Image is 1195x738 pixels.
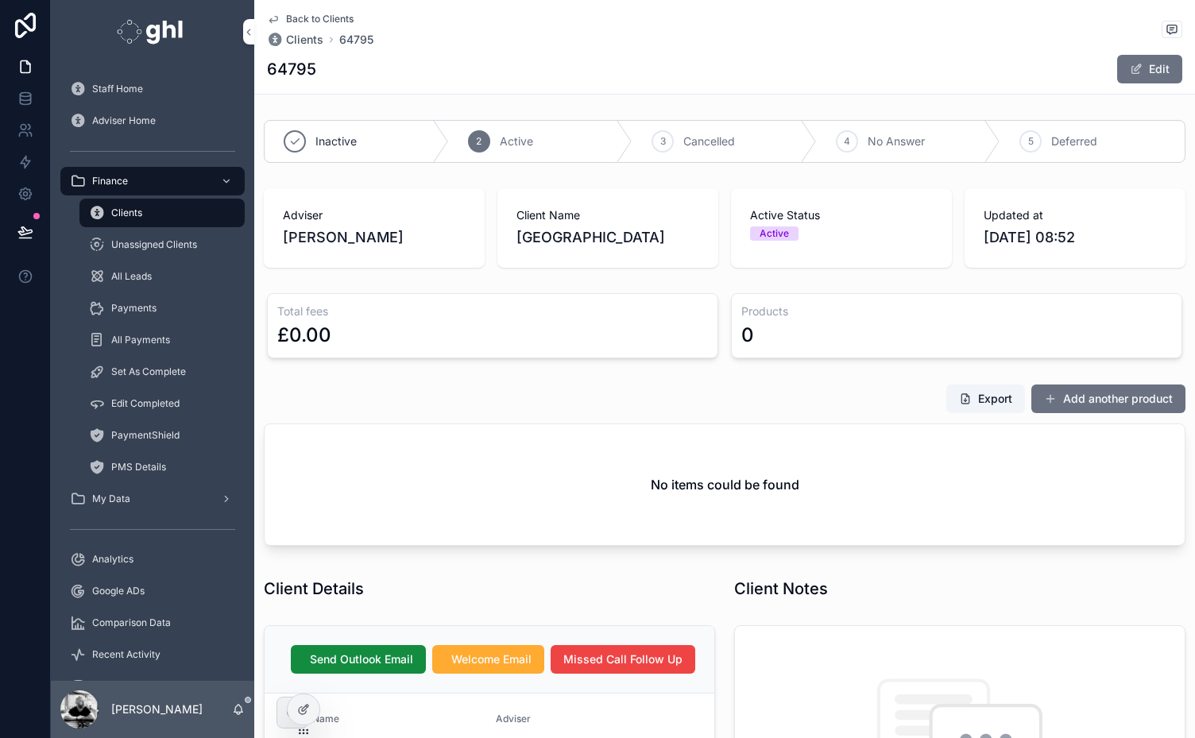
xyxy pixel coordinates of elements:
span: [DATE] 08:52 [984,226,1166,249]
p: [PERSON_NAME] [111,701,203,717]
span: Missed Call Follow Up [563,651,683,667]
a: Data Integrity [60,672,245,701]
span: Adviser [496,713,531,724]
span: Recent Activity [92,648,160,661]
span: Back to Clients [286,13,354,25]
div: 0 [741,323,754,348]
span: Updated at [984,207,1166,223]
a: Back to Clients [267,13,354,25]
button: Welcome Email [432,645,544,674]
h2: No items could be found [651,475,799,494]
span: Clients [111,207,142,219]
span: 3 [660,135,666,148]
span: PaymentShield [111,429,180,442]
span: Active [500,133,533,149]
span: Deferred [1051,133,1097,149]
span: Data Integrity [92,680,153,693]
a: Staff Home [60,75,245,103]
span: Unassigned Clients [111,238,197,251]
span: PMS Details [111,461,166,473]
a: Adviser Home [60,106,245,135]
span: 2 [476,135,481,148]
a: Analytics [60,545,245,574]
div: scrollable content [51,64,254,681]
span: Active Status [750,207,933,223]
div: Active [760,226,789,241]
span: All Payments [111,334,170,346]
h1: Client Notes [734,578,828,600]
span: 4 [844,135,850,148]
span: Cancelled [683,133,735,149]
h3: Products [741,303,1172,319]
a: Clients [267,32,323,48]
span: My Data [92,493,130,505]
a: Payments [79,294,245,323]
span: Send Outlook Email [310,651,413,667]
span: Set As Complete [111,365,186,378]
div: £0.00 [277,323,331,348]
img: App logo [117,19,188,44]
a: Finance [60,167,245,195]
span: Edit Completed [111,397,180,410]
span: Adviser [283,207,466,223]
span: Finance [92,175,128,187]
span: All Leads [111,270,152,283]
a: Recent Activity [60,640,245,669]
button: Missed Call Follow Up [551,645,695,674]
a: All Payments [79,326,245,354]
h1: 64795 [267,58,316,80]
button: Add another product [1031,384,1185,413]
a: Comparison Data [60,609,245,637]
span: Clients [286,32,323,48]
span: Comparison Data [92,616,171,629]
a: My Data [60,485,245,513]
span: No Answer [868,133,925,149]
span: Inactive [315,133,357,149]
h3: Total fees [277,303,708,319]
button: Export [946,384,1025,413]
button: Edit [1117,55,1182,83]
span: Adviser Home [92,114,156,127]
span: 5 [1028,135,1034,148]
span: [GEOGRAPHIC_DATA] [516,226,699,249]
h1: Client Details [264,578,364,600]
a: All Leads [79,262,245,291]
a: Edit Completed [79,389,245,418]
a: PMS Details [79,453,245,481]
span: Client Name [516,207,699,223]
span: Google ADs [92,585,145,597]
a: PaymentShield [79,421,245,450]
span: Staff Home [92,83,143,95]
button: Send Outlook Email [291,645,426,674]
a: Set As Complete [79,357,245,386]
a: Unassigned Clients [79,230,245,259]
span: Analytics [92,553,133,566]
a: Google ADs [60,577,245,605]
a: 64795 [339,32,373,48]
a: Clients [79,199,245,227]
span: Payments [111,302,157,315]
span: Welcome Email [451,651,532,667]
span: [PERSON_NAME] [283,226,404,249]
